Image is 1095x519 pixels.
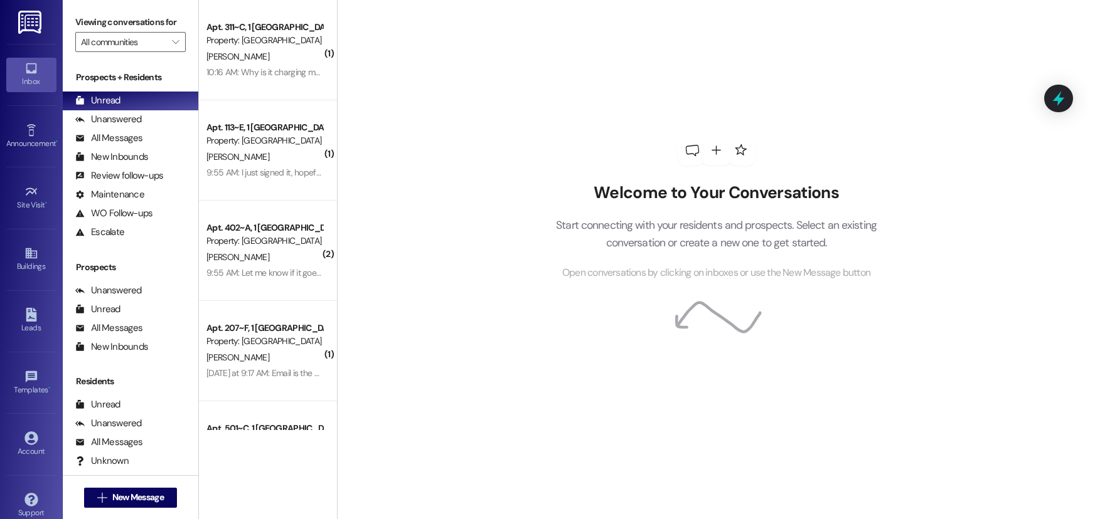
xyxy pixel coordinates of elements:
div: Property: [GEOGRAPHIC_DATA] [206,234,323,248]
div: Unread [75,303,120,316]
div: New Inbounds [75,340,148,354]
div: Review follow-ups [75,169,163,182]
img: ResiDesk Logo [18,11,44,34]
div: Unread [75,398,120,411]
div: Maintenance [75,188,144,201]
label: Viewing conversations for [75,13,186,32]
div: Unanswered [75,113,142,126]
div: Property: [GEOGRAPHIC_DATA] [206,335,323,348]
div: New Inbounds [75,150,148,164]
div: 9:55 AM: Let me know if it goes though, my phones being silly, I might send on group chat, my tex... [206,267,715,278]
div: Property: [GEOGRAPHIC_DATA] [206,34,323,47]
button: New Message [84,488,177,508]
div: Unread [75,94,120,107]
div: Unanswered [75,417,142,430]
div: Apt. 113~E, 1 [GEOGRAPHIC_DATA] [206,121,323,134]
a: Leads [6,304,56,338]
h2: Welcome to Your Conversations [537,183,896,203]
div: All Messages [75,322,142,335]
input: All communities [81,32,166,52]
div: Unanswered [75,284,142,297]
div: All Messages [75,436,142,449]
span: • [45,199,47,207]
span: Open conversations by clicking on inboxes or use the New Message button [562,265,870,281]
span: • [48,384,50,392]
div: [DATE] at 9:17 AM: Email is the same. Thank you! [206,367,377,379]
div: 9:55 AM: I just signed it, hopefully it went through! [206,167,387,178]
span: [PERSON_NAME] [206,51,269,62]
div: Apt. 311~C, 1 [GEOGRAPHIC_DATA] [206,21,323,34]
div: 10:16 AM: Why is it charging me the application fee and security deposit again? And why is the re... [206,66,664,78]
div: WO Follow-ups [75,207,152,220]
div: Residents [63,375,198,388]
i:  [97,493,107,503]
div: Prospects + Residents [63,71,198,84]
div: Property: [GEOGRAPHIC_DATA] [206,134,323,147]
a: Account [6,427,56,461]
span: New Message [112,491,164,504]
a: Buildings [6,243,56,276]
span: [PERSON_NAME] [206,251,269,263]
span: [PERSON_NAME] [206,352,269,363]
div: All Messages [75,132,142,145]
div: Apt. 501~C, 1 [GEOGRAPHIC_DATA] [206,422,323,435]
p: Start connecting with your residents and prospects. Select an existing conversation or create a n... [537,216,896,252]
i:  [172,37,179,47]
div: Unknown [75,454,129,468]
span: [PERSON_NAME] [206,151,269,162]
div: Prospects [63,261,198,274]
a: Site Visit • [6,181,56,215]
span: • [56,137,58,146]
a: Inbox [6,58,56,92]
div: Apt. 402~A, 1 [GEOGRAPHIC_DATA] [206,221,323,234]
div: Apt. 207~F, 1 [GEOGRAPHIC_DATA] [206,322,323,335]
a: Templates • [6,366,56,400]
div: Escalate [75,226,124,239]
